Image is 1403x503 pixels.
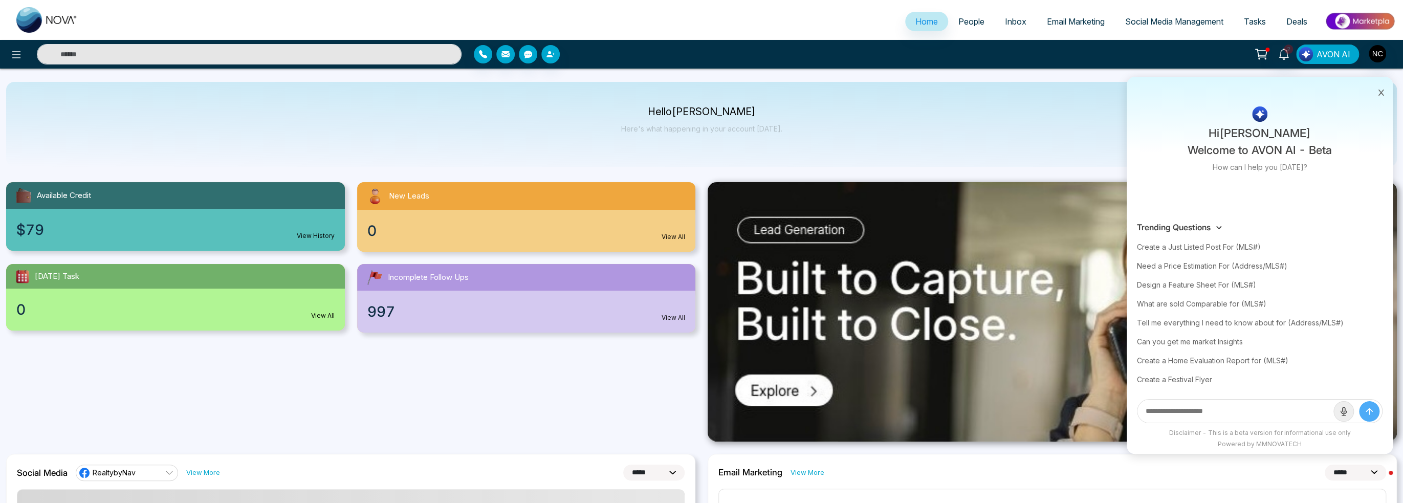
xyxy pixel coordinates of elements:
[1137,294,1383,313] div: What are sold Comparable for (MLS#)
[1005,16,1026,27] span: Inbox
[186,468,220,477] a: View More
[365,268,384,287] img: followUps.svg
[1132,428,1388,438] div: Disclaimer - This is a beta version for informational use only
[351,182,702,252] a: New Leads0View All
[389,190,429,202] span: New Leads
[958,16,984,27] span: People
[367,220,377,242] span: 0
[718,467,782,477] h2: Email Marketing
[16,299,26,320] span: 0
[1132,440,1388,449] div: Powered by MMNOVATECH
[1037,12,1115,31] a: Email Marketing
[1323,10,1397,33] img: Market-place.gif
[708,182,1397,442] img: .
[905,12,948,31] a: Home
[1137,275,1383,294] div: Design a Feature Sheet For (MLS#)
[1369,45,1386,62] img: User Avatar
[1368,468,1393,493] iframe: Intercom live chat
[1137,223,1211,232] h3: Trending Questions
[1137,370,1383,389] div: Create a Festival Flyer
[17,468,68,478] h2: Social Media
[1137,351,1383,370] div: Create a Home Evaluation Report for (MLS#)
[1213,162,1307,172] p: How can I help you [DATE]?
[311,311,335,320] a: View All
[948,12,995,31] a: People
[1137,332,1383,351] div: Can you get me market Insights
[388,272,469,283] span: Incomplete Follow Ups
[1299,47,1313,61] img: Lead Flow
[1272,45,1296,62] a: 2
[93,468,136,477] span: RealtybyNav
[1286,16,1307,27] span: Deals
[1296,45,1359,64] button: AVON AI
[995,12,1037,31] a: Inbox
[1244,16,1266,27] span: Tasks
[367,301,395,322] span: 997
[16,7,78,33] img: Nova CRM Logo
[1234,12,1276,31] a: Tasks
[365,186,385,206] img: newLeads.svg
[14,268,31,285] img: todayTask.svg
[37,190,91,202] span: Available Credit
[1137,237,1383,256] div: Create a Just Listed Post For (MLS#)
[1284,45,1293,54] span: 2
[16,219,44,240] span: $79
[1276,12,1318,31] a: Deals
[14,186,33,205] img: availableCredit.svg
[662,232,685,242] a: View All
[297,231,335,240] a: View History
[915,16,938,27] span: Home
[1125,16,1223,27] span: Social Media Management
[621,107,782,116] p: Hello [PERSON_NAME]
[1115,12,1234,31] a: Social Media Management
[1188,125,1332,159] p: Hi [PERSON_NAME] Welcome to AVON AI - Beta
[662,313,685,322] a: View All
[35,271,79,282] span: [DATE] Task
[351,264,702,333] a: Incomplete Follow Ups997View All
[1047,16,1105,27] span: Email Marketing
[621,124,782,133] p: Here's what happening in your account [DATE].
[791,468,824,477] a: View More
[1252,106,1267,122] img: AI Logo
[1137,256,1383,275] div: Need a Price Estimation For (Address/MLS#)
[1137,313,1383,332] div: Tell me everything I need to know about for (Address/MLS#)
[1317,48,1350,60] span: AVON AI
